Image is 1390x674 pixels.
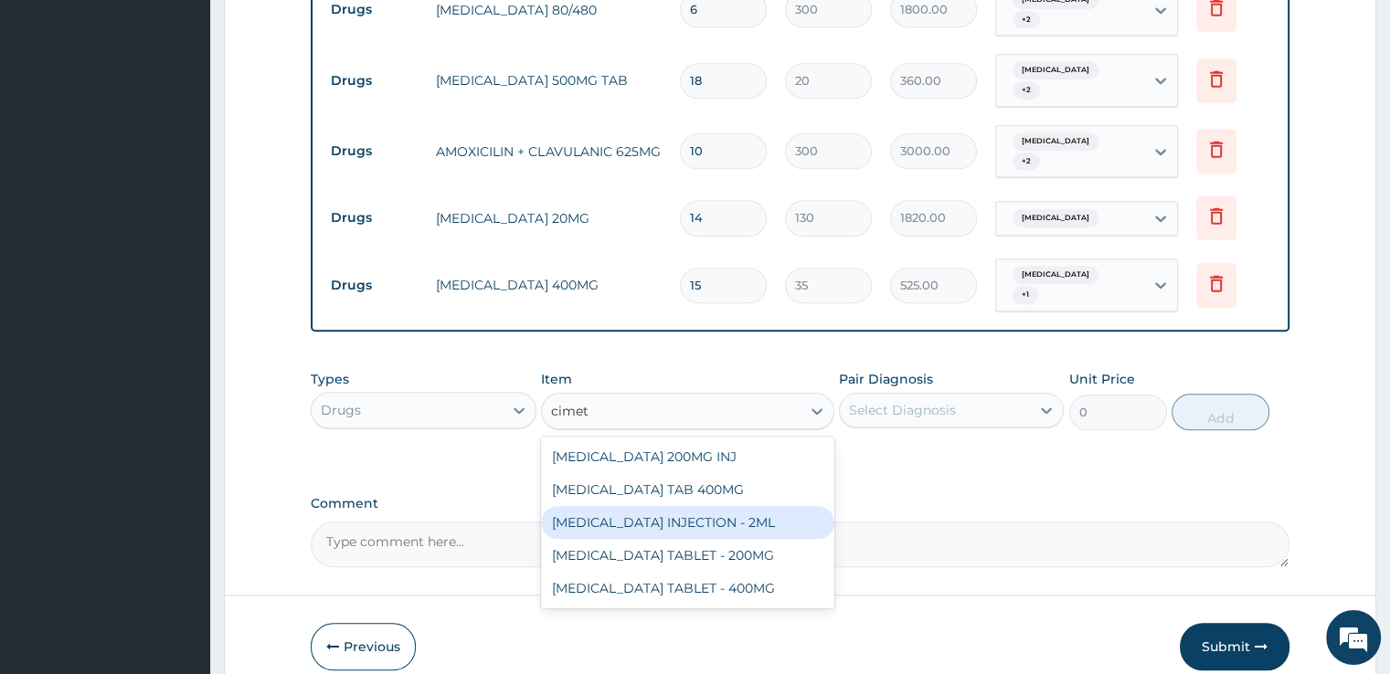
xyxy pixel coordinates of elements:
button: Previous [311,623,416,670]
div: [MEDICAL_DATA] INJECTION - 2ML [541,506,834,539]
button: Add [1172,394,1269,430]
td: [MEDICAL_DATA] 20MG [427,200,670,237]
td: Drugs [322,269,427,302]
span: + 2 [1013,11,1040,29]
div: [MEDICAL_DATA] TAB 400MG [541,473,834,506]
label: Pair Diagnosis [839,370,933,388]
td: [MEDICAL_DATA] 500MG TAB [427,62,670,99]
span: [MEDICAL_DATA] [1013,209,1098,227]
label: Types [311,372,349,387]
div: Chat with us now [95,102,307,126]
div: Drugs [321,401,361,419]
div: Select Diagnosis [849,401,956,419]
textarea: Type your message and hit 'Enter' [9,466,348,530]
td: Drugs [322,64,427,98]
label: Comment [311,496,1289,511]
label: Unit Price [1069,370,1135,388]
label: Item [541,370,572,388]
td: Drugs [322,134,427,168]
div: [MEDICAL_DATA] 200MG INJ [541,440,834,473]
div: [MEDICAL_DATA] TABLET - 200MG [541,539,834,572]
img: d_794563401_company_1708531726252_794563401 [34,91,74,137]
span: + 2 [1013,153,1040,171]
span: We're online! [106,214,252,398]
span: [MEDICAL_DATA] [1013,266,1098,284]
span: + 2 [1013,81,1040,100]
td: [MEDICAL_DATA] 400MG [427,267,670,303]
td: Drugs [322,201,427,235]
button: Submit [1180,623,1289,670]
div: [MEDICAL_DATA] TABLET - 400MG [541,572,834,605]
td: AMOXICILIN + CLAVULANIC 625MG [427,133,670,170]
span: [MEDICAL_DATA] [1013,61,1098,79]
div: Minimize live chat window [300,9,344,53]
span: + 1 [1013,286,1038,304]
span: [MEDICAL_DATA] [1013,132,1098,151]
